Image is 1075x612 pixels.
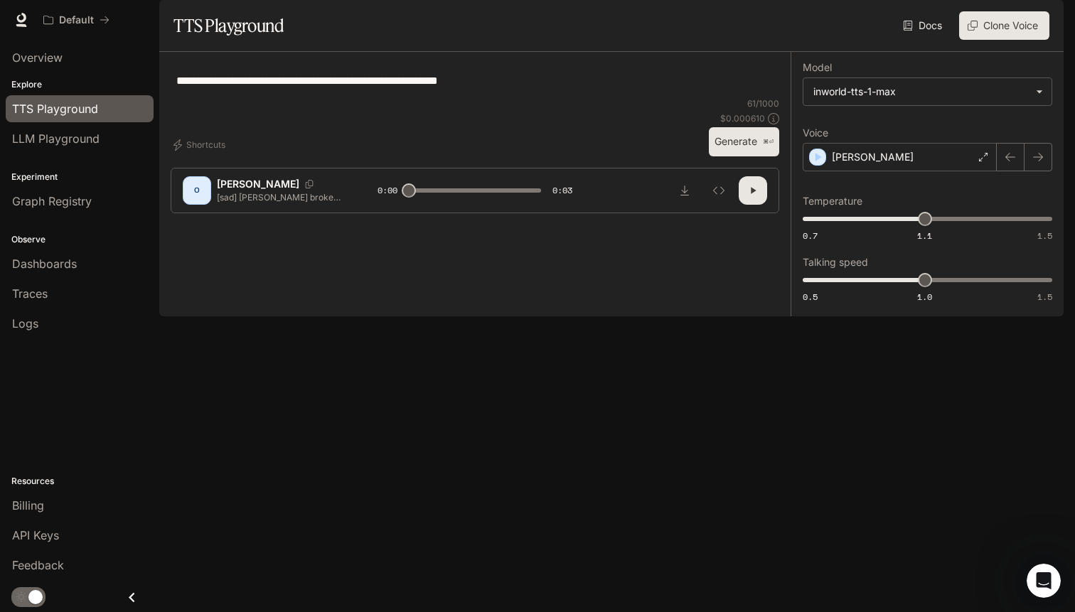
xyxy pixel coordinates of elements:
span: 0:00 [378,183,397,198]
p: 61 / 1000 [747,97,779,109]
span: 1.5 [1037,291,1052,303]
h1: TTS Playground [173,11,284,40]
p: Voice [803,128,828,138]
p: Talking speed [803,257,868,267]
span: 0.7 [803,230,818,242]
iframe: Intercom live chat [1027,564,1061,598]
button: All workspaces [37,6,116,34]
span: 0:03 [552,183,572,198]
p: Model [803,63,832,73]
button: Inspect [705,176,733,205]
span: 0.5 [803,291,818,303]
span: 1.5 [1037,230,1052,242]
p: [PERSON_NAME] [832,150,914,164]
button: Generate⌘⏎ [709,127,779,156]
div: inworld-tts-1-max [813,85,1029,99]
div: O [186,179,208,202]
p: Default [59,14,94,26]
p: Temperature [803,196,862,206]
p: [PERSON_NAME] [217,177,299,191]
p: $ 0.000610 [720,112,765,124]
button: Copy Voice ID [299,180,319,188]
span: 1.0 [917,291,932,303]
button: Clone Voice [959,11,1049,40]
button: Shortcuts [171,134,231,156]
div: inworld-tts-1-max [803,78,1052,105]
p: ⌘⏎ [763,138,774,146]
button: Download audio [670,176,699,205]
p: [sad] [PERSON_NAME] broke up with me last week. I'm still feeling lost. [217,191,343,203]
a: Docs [900,11,948,40]
span: 1.1 [917,230,932,242]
